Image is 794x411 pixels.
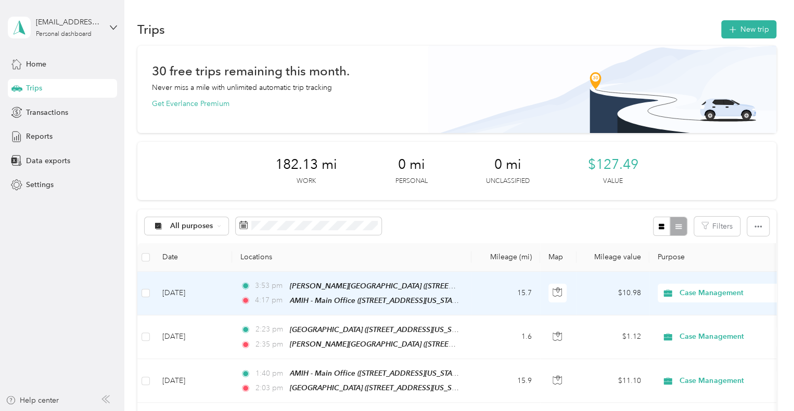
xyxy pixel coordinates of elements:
td: [DATE] [154,359,232,403]
span: Transactions [26,107,68,118]
th: Mileage (mi) [471,243,540,272]
span: All purposes [170,222,213,230]
td: 15.9 [471,359,540,403]
span: 1:40 pm [255,368,285,379]
td: $11.10 [577,359,649,403]
span: Reports [26,131,53,142]
span: 4:17 pm [255,295,285,306]
td: [DATE] [154,272,232,315]
iframe: Everlance-gr Chat Button Frame [736,353,794,411]
span: Trips [26,83,42,94]
h1: Trips [137,24,165,35]
span: [GEOGRAPHIC_DATA] ([STREET_ADDRESS][US_STATE]) [290,325,471,334]
span: Case Management [680,375,775,387]
span: Case Management [680,331,775,342]
span: Home [26,59,46,70]
span: 2:03 pm [255,382,285,394]
span: [PERSON_NAME][GEOGRAPHIC_DATA] ([STREET_ADDRESS][US_STATE]) [290,340,530,349]
span: 0 mi [494,156,521,173]
p: Work [297,177,316,186]
th: Date [154,243,232,272]
span: 3:53 pm [255,280,285,291]
th: Map [540,243,577,272]
td: $10.98 [577,272,649,315]
span: [PERSON_NAME][GEOGRAPHIC_DATA] ([STREET_ADDRESS][US_STATE]) [290,282,530,290]
img: Banner [428,46,776,133]
button: Filters [694,217,740,236]
span: 182.13 mi [275,156,337,173]
td: 1.6 [471,315,540,359]
td: [DATE] [154,315,232,359]
p: Unclassified [486,177,530,186]
span: AMIH - Main Office ([STREET_ADDRESS][US_STATE]) [290,369,464,378]
button: New trip [721,20,776,38]
span: [GEOGRAPHIC_DATA] ([STREET_ADDRESS][US_STATE]) [290,383,471,392]
span: 2:23 pm [255,324,285,335]
div: [EMAIL_ADDRESS][DOMAIN_NAME] [36,17,101,28]
th: Locations [232,243,471,272]
h1: 30 free trips remaining this month. [152,65,350,76]
button: Get Everlance Premium [152,98,229,109]
button: Help center [6,395,59,406]
p: Value [603,177,623,186]
span: Case Management [680,287,775,299]
span: Settings [26,179,54,190]
span: 0 mi [398,156,425,173]
div: Personal dashboard [36,31,92,37]
span: $127.49 [588,156,638,173]
span: 2:35 pm [255,339,285,350]
td: 15.7 [471,272,540,315]
span: Data exports [26,155,70,166]
th: Mileage value [577,243,649,272]
span: AMIH - Main Office ([STREET_ADDRESS][US_STATE]) [290,296,464,305]
p: Personal [395,177,428,186]
p: Never miss a mile with unlimited automatic trip tracking [152,82,332,93]
td: $1.12 [577,315,649,359]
